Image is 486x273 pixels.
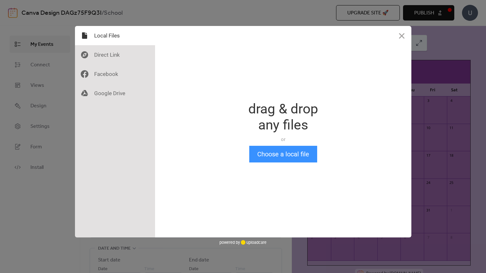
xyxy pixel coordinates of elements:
a: uploadcare [240,240,267,245]
div: drag & drop any files [248,101,318,133]
div: Direct Link [75,45,155,64]
button: Choose a local file [249,146,317,162]
div: or [248,136,318,143]
div: Google Drive [75,84,155,103]
div: powered by [219,237,267,247]
div: Local Files [75,26,155,45]
div: Facebook [75,64,155,84]
button: Close [392,26,411,45]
